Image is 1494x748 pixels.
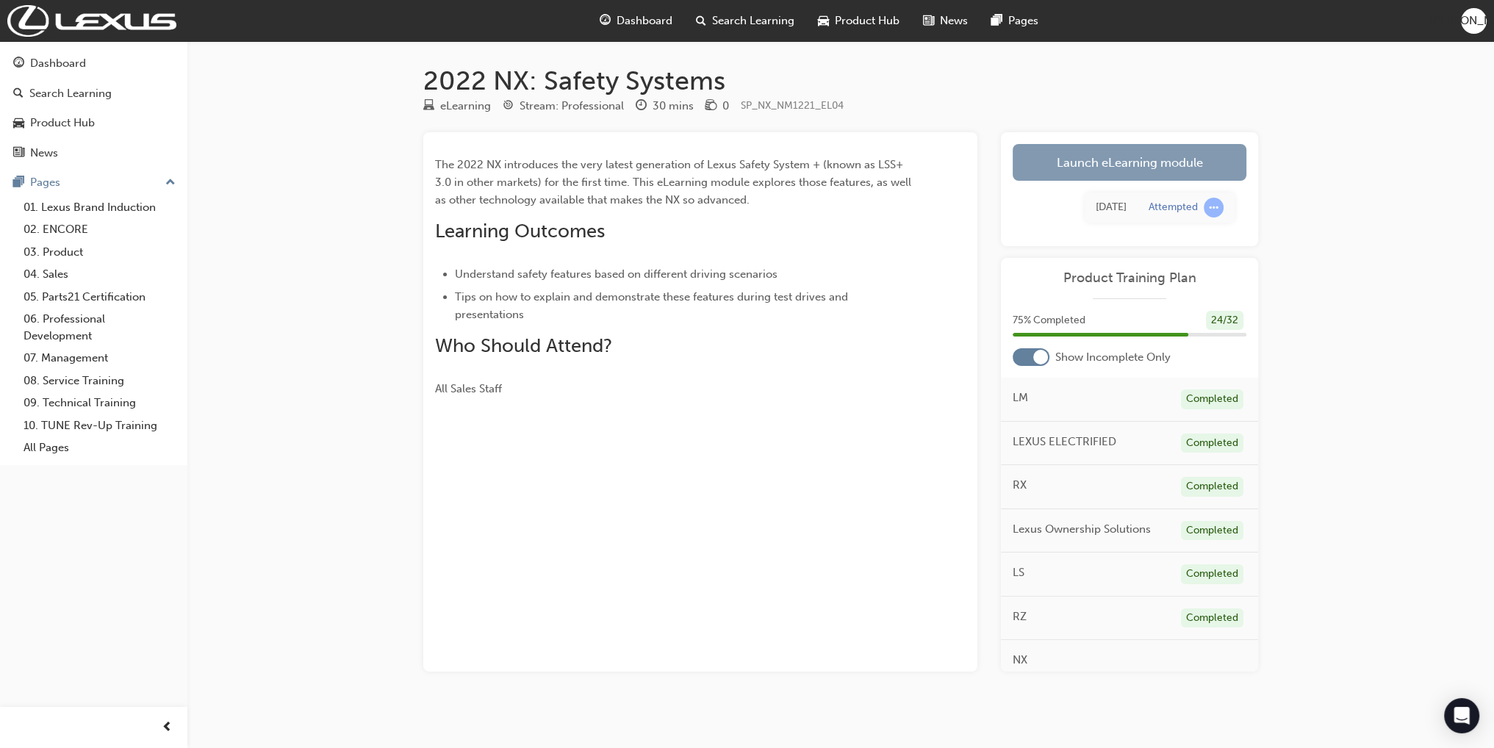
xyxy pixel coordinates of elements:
[1096,199,1127,216] div: Fri Aug 29 2025 08:33:09 GMT+0930 (Australian Central Standard Time)
[1181,564,1243,584] div: Completed
[588,6,684,36] a: guage-iconDashboard
[435,158,914,206] span: The 2022 NX introduces the very latest generation of Lexus Safety System + (known as LSS+ 3.0 in ...
[13,147,24,160] span: news-icon
[435,220,605,242] span: Learning Outcomes
[1013,477,1027,494] span: RX
[455,267,777,281] span: Understand safety features based on different driving scenarios
[980,6,1050,36] a: pages-iconPages
[653,98,694,115] div: 30 mins
[636,97,694,115] div: Duration
[30,55,86,72] div: Dashboard
[6,109,182,137] a: Product Hub
[30,174,60,191] div: Pages
[712,12,794,29] span: Search Learning
[1206,311,1243,331] div: 24 / 32
[6,80,182,107] a: Search Learning
[1013,608,1027,625] span: RZ
[29,85,112,102] div: Search Learning
[911,6,980,36] a: news-iconNews
[600,12,611,30] span: guage-icon
[18,196,182,219] a: 01. Lexus Brand Induction
[1055,349,1171,366] span: Show Incomplete Only
[30,145,58,162] div: News
[18,436,182,459] a: All Pages
[13,176,24,190] span: pages-icon
[1181,608,1243,628] div: Completed
[423,100,434,113] span: learningResourceType_ELEARNING-icon
[6,50,182,77] a: Dashboard
[435,334,612,357] span: Who Should Attend?
[440,98,491,115] div: eLearning
[1013,389,1028,406] span: LM
[6,169,182,196] button: Pages
[6,47,182,169] button: DashboardSearch LearningProduct HubNews
[165,173,176,193] span: up-icon
[18,347,182,370] a: 07. Management
[423,65,1258,97] h1: 2022 NX: Safety Systems
[806,6,911,36] a: car-iconProduct Hub
[435,382,502,395] span: All Sales Staff
[722,98,729,115] div: 0
[705,97,729,115] div: Price
[684,6,806,36] a: search-iconSearch Learning
[13,117,24,130] span: car-icon
[1013,270,1246,287] a: Product Training Plan
[18,414,182,437] a: 10. TUNE Rev-Up Training
[1149,201,1198,215] div: Attempted
[13,87,24,101] span: search-icon
[18,263,182,286] a: 04. Sales
[1461,8,1487,34] button: [PERSON_NAME]
[18,218,182,241] a: 02. ENCORE
[696,12,706,30] span: search-icon
[1013,144,1246,181] a: Launch eLearning module
[923,12,934,30] span: news-icon
[617,12,672,29] span: Dashboard
[818,12,829,30] span: car-icon
[13,57,24,71] span: guage-icon
[1181,434,1243,453] div: Completed
[162,719,173,737] span: prev-icon
[1204,198,1224,217] span: learningRecordVerb_ATTEMPT-icon
[1181,389,1243,409] div: Completed
[991,12,1002,30] span: pages-icon
[503,97,624,115] div: Stream
[18,241,182,264] a: 03. Product
[741,99,844,112] span: Learning resource code
[1444,698,1479,733] div: Open Intercom Messenger
[1013,521,1151,538] span: Lexus Ownership Solutions
[6,140,182,167] a: News
[1013,564,1024,581] span: LS
[636,100,647,113] span: clock-icon
[1013,434,1116,450] span: LEXUS ELECTRIFIED
[1181,521,1243,541] div: Completed
[503,100,514,113] span: target-icon
[1008,12,1038,29] span: Pages
[1013,652,1027,669] span: NX
[705,100,717,113] span: money-icon
[18,308,182,347] a: 06. Professional Development
[940,12,968,29] span: News
[835,12,899,29] span: Product Hub
[1181,477,1243,497] div: Completed
[1013,312,1085,329] span: 75 % Completed
[520,98,624,115] div: Stream: Professional
[18,286,182,309] a: 05. Parts21 Certification
[18,392,182,414] a: 09. Technical Training
[455,290,851,321] span: Tips on how to explain and demonstrate these features during test drives and presentations
[30,115,95,132] div: Product Hub
[7,5,176,37] img: Trak
[18,370,182,392] a: 08. Service Training
[423,97,491,115] div: Type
